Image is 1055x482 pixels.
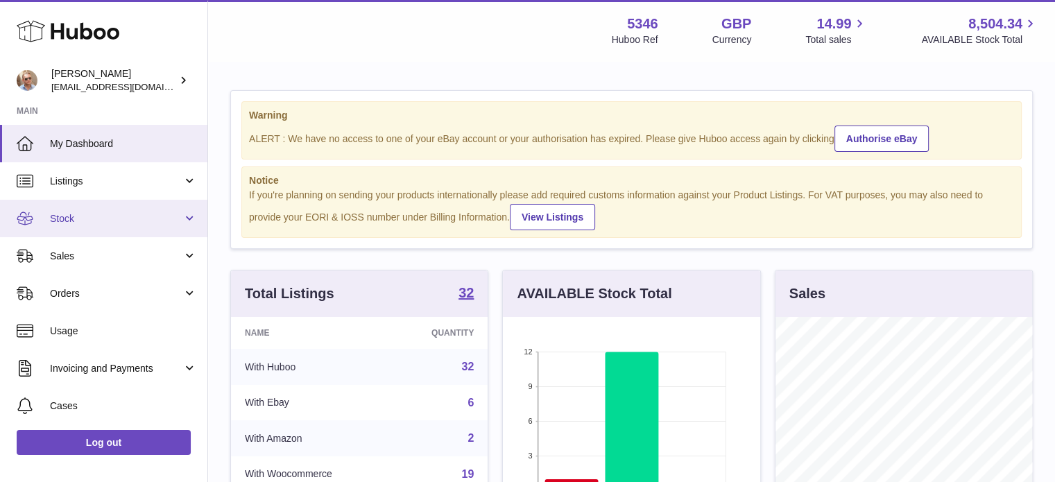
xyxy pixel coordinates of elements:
[245,284,334,303] h3: Total Listings
[17,70,37,91] img: support@radoneltd.co.uk
[468,397,474,408] a: 6
[462,361,474,372] a: 32
[50,399,197,413] span: Cases
[789,284,825,303] h3: Sales
[50,212,182,225] span: Stock
[524,347,533,356] text: 12
[249,109,1014,122] strong: Warning
[249,174,1014,187] strong: Notice
[50,325,197,338] span: Usage
[231,385,391,421] td: With Ebay
[51,81,204,92] span: [EMAIL_ADDRESS][DOMAIN_NAME]
[249,123,1014,152] div: ALERT : We have no access to one of your eBay account or your authorisation has expired. Please g...
[231,349,391,385] td: With Huboo
[968,15,1022,33] span: 8,504.34
[712,33,752,46] div: Currency
[50,287,182,300] span: Orders
[462,468,474,480] a: 19
[50,175,182,188] span: Listings
[17,430,191,455] a: Log out
[921,15,1038,46] a: 8,504.34 AVAILABLE Stock Total
[612,33,658,46] div: Huboo Ref
[231,317,391,349] th: Name
[834,126,929,152] a: Authorise eBay
[231,420,391,456] td: With Amazon
[805,33,867,46] span: Total sales
[529,382,533,390] text: 9
[50,137,197,150] span: My Dashboard
[249,189,1014,230] div: If you're planning on sending your products internationally please add required customs informati...
[468,432,474,444] a: 2
[51,67,176,94] div: [PERSON_NAME]
[458,286,474,302] a: 32
[529,417,533,425] text: 6
[921,33,1038,46] span: AVAILABLE Stock Total
[517,284,671,303] h3: AVAILABLE Stock Total
[721,15,751,33] strong: GBP
[50,250,182,263] span: Sales
[816,15,851,33] span: 14.99
[627,15,658,33] strong: 5346
[805,15,867,46] a: 14.99 Total sales
[510,204,595,230] a: View Listings
[458,286,474,300] strong: 32
[529,451,533,460] text: 3
[50,362,182,375] span: Invoicing and Payments
[391,317,488,349] th: Quantity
